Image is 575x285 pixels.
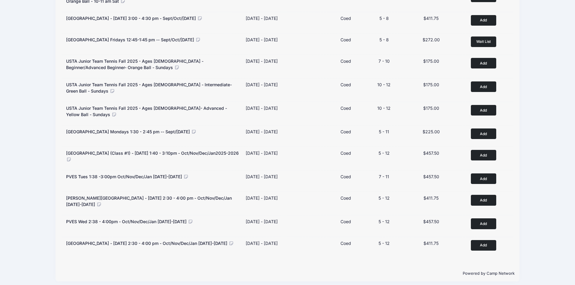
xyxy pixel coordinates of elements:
span: [GEOGRAPHIC_DATA] Mondays 1:30 - 2:45 pm -- Sept/[DATE] [66,129,190,134]
span: 10 - 12 [377,106,391,111]
div: [DATE] - [DATE] [246,150,278,156]
span: $225.00 [423,129,440,134]
button: Add [471,195,496,205]
span: Coed [340,150,351,156]
button: Add [471,81,496,92]
div: [DATE] - [DATE] [246,105,278,111]
span: 7 - 10 [379,59,390,64]
div: [DATE] - [DATE] [246,218,278,225]
span: Coed [340,37,351,42]
span: Coed [340,16,351,21]
div: [DATE] - [DATE] [246,58,278,64]
span: 5 - 12 [379,241,390,246]
span: $411.75 [423,241,439,246]
span: Coed [340,59,351,64]
span: $411.75 [423,195,439,201]
button: Add [471,218,496,229]
div: [DATE] - [DATE] [246,15,278,21]
span: $411.75 [423,16,439,21]
span: 5 - 12 [379,150,390,156]
span: $175.00 [423,59,439,64]
button: Add [471,173,496,184]
span: 5 - 12 [379,195,390,201]
div: [DATE] - [DATE] [246,128,278,135]
span: [GEOGRAPHIC_DATA] (Class #1) - [DATE] 1:40 - 3:10pm - Oct/Nov/Dec/Jan2025-2026 [66,150,239,156]
span: Coed [340,82,351,87]
div: [DATE] - [DATE] [246,173,278,180]
button: Add [471,105,496,116]
span: $457.50 [423,219,439,224]
div: [DATE] - [DATE] [246,240,278,246]
span: PVES Wed 2:38 - 4:00pm - Oct/Nov/Dec/Jan [DATE]-[DATE] [66,219,187,224]
button: Wait List [471,36,496,47]
span: Coed [340,174,351,179]
span: 5 - 12 [379,219,390,224]
p: Powered by Camp Network [60,271,515,277]
span: USTA Junior Team Tennis Fall 2025 - Ages [DEMOGRAPHIC_DATA]- Advanced - Yellow Ball - Sundays [66,106,227,117]
span: Wait List [476,39,491,44]
span: 5 - 8 [379,16,389,21]
button: Add [471,150,496,160]
span: 5 - 11 [379,129,389,134]
button: Add [471,128,496,139]
span: [GEOGRAPHIC_DATA] Fridays 12:45-1:45 pm -- Sept/Oct/[DATE] [66,37,194,42]
button: Add [471,240,496,251]
span: Coed [340,129,351,134]
span: $272.00 [423,37,440,42]
span: USTA Junior Team Tennis Fall 2025 - Ages [DEMOGRAPHIC_DATA] -Beginner/Advanced Beginner- Orange B... [66,59,203,70]
span: $457.50 [423,174,439,179]
div: [DATE] - [DATE] [246,36,278,43]
button: Add [471,58,496,68]
span: $175.00 [423,106,439,111]
span: 5 - 8 [379,37,389,42]
span: [PERSON_NAME][GEOGRAPHIC_DATA] - [DATE] 2:30 - 4:00 pm - Oct/Nov/Dec/Jan [DATE]-[DATE] [66,195,232,207]
span: [GEOGRAPHIC_DATA] - [DATE] 2:30 - 4:00 pm - Oct/Nov/Dec/Jan [DATE]-[DATE] [66,241,227,246]
div: [DATE] - [DATE] [246,81,278,88]
span: USTA Junior Team Tennis Fall 2025 - Ages [DEMOGRAPHIC_DATA] - Intermediate- Green Ball - Sundays [66,82,232,93]
span: 7 - 11 [379,174,389,179]
span: PVES Tues 1:38 -3:00pm Oct/Nov/Dec/Jan [DATE]-[DATE] [66,174,182,179]
span: Coed [340,241,351,246]
span: Coed [340,106,351,111]
div: [DATE] - [DATE] [246,195,278,201]
button: Add [471,15,496,26]
span: 10 - 12 [377,82,391,87]
span: $175.00 [423,82,439,87]
span: Coed [340,219,351,224]
span: Coed [340,195,351,201]
span: [GEOGRAPHIC_DATA] - [DATE] 3:00 - 4:30 pm - Sept/Oct/[DATE] [66,16,196,21]
span: $457.50 [423,150,439,156]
